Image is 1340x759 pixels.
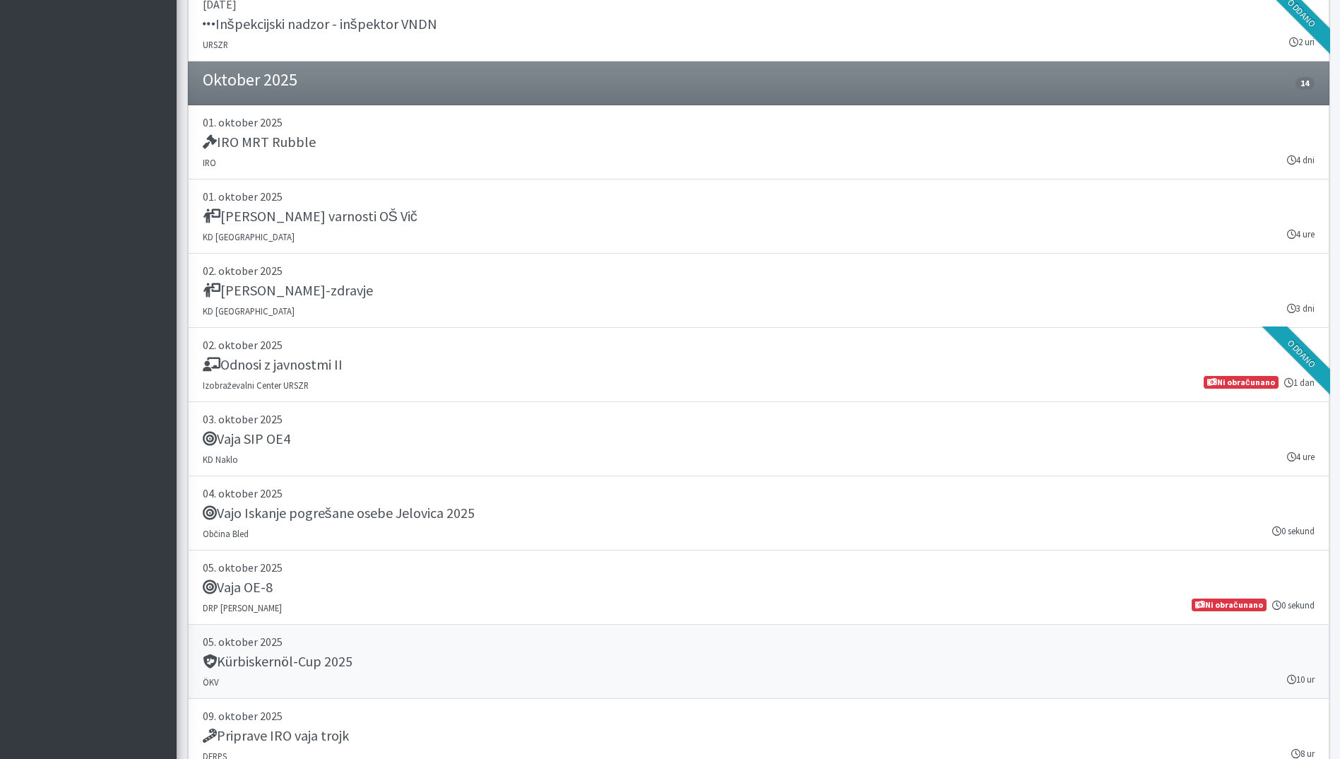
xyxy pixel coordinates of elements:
[203,430,290,447] h5: Vaja SIP OE4
[1295,77,1314,90] span: 14
[188,476,1329,551] a: 04. oktober 2025 Vajo Iskanje pogrešane osebe Jelovica 2025 Občina Bled 0 sekund
[203,39,228,50] small: URSZR
[203,485,1315,502] p: 04. oktober 2025
[203,653,352,670] h5: Kürbiskernöl-Cup 2025
[1287,673,1315,686] small: 10 ur
[188,254,1329,328] a: 02. oktober 2025 [PERSON_NAME]-zdravje KD [GEOGRAPHIC_DATA] 3 dni
[1272,524,1315,538] small: 0 sekund
[1287,228,1315,241] small: 4 ure
[203,602,282,613] small: DRP [PERSON_NAME]
[203,379,309,391] small: Izobraževalni Center URSZR
[203,16,437,33] h5: Inšpekcijski nadzor - inšpektor VNDN
[203,282,373,299] h5: [PERSON_NAME]-zdravje
[203,231,295,242] small: KD [GEOGRAPHIC_DATA]
[1287,153,1315,167] small: 4 dni
[1287,450,1315,464] small: 4 ure
[203,707,1315,724] p: 09. oktober 2025
[203,411,1315,428] p: 03. oktober 2025
[203,579,273,596] h5: Vaja OE-8
[203,559,1315,576] p: 05. oktober 2025
[188,625,1329,699] a: 05. oktober 2025 Kürbiskernöl-Cup 2025 ÖKV 10 ur
[203,336,1315,353] p: 02. oktober 2025
[203,114,1315,131] p: 01. oktober 2025
[203,70,297,90] h4: Oktober 2025
[203,262,1315,279] p: 02. oktober 2025
[203,505,475,522] h5: Vajo Iskanje pogrešane osebe Jelovica 2025
[188,551,1329,625] a: 05. oktober 2025 Vaja OE-8 DRP [PERSON_NAME] 0 sekund Ni obračunano
[203,454,238,465] small: KD Naklo
[203,356,343,373] h5: Odnosi z javnostmi II
[203,528,249,539] small: Občina Bled
[203,305,295,317] small: KD [GEOGRAPHIC_DATA]
[1272,599,1315,612] small: 0 sekund
[188,402,1329,476] a: 03. oktober 2025 Vaja SIP OE4 KD Naklo 4 ure
[203,727,349,744] h5: Priprave IRO vaja trojk
[203,157,216,168] small: IRO
[203,188,1315,205] p: 01. oktober 2025
[1192,599,1266,611] span: Ni obračunano
[188,328,1329,402] a: 02. oktober 2025 Odnosi z javnostmi II Izobraževalni Center URSZR 1 dan Ni obračunano Oddano
[203,208,417,225] h5: [PERSON_NAME] varnosti OŠ Vič
[203,134,316,151] h5: IRO MRT Rubble
[1287,302,1315,315] small: 3 dni
[188,105,1329,180] a: 01. oktober 2025 IRO MRT Rubble IRO 4 dni
[203,633,1315,650] p: 05. oktober 2025
[188,180,1329,254] a: 01. oktober 2025 [PERSON_NAME] varnosti OŠ Vič KD [GEOGRAPHIC_DATA] 4 ure
[1204,376,1278,389] span: Ni obračunano
[203,676,219,688] small: ÖKV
